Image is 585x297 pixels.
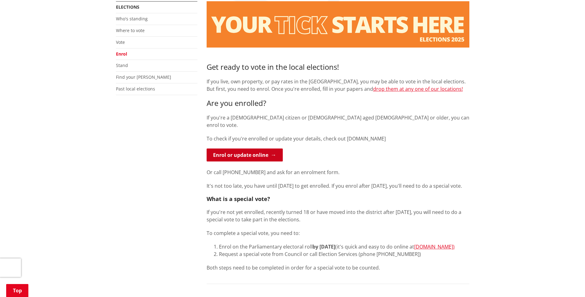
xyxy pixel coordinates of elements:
img: Elections - Website banners [207,1,469,48]
a: Find your [PERSON_NAME] [116,74,171,80]
p: Or call [PHONE_NUMBER] and ask for an enrolment form. [207,169,469,176]
p: Both steps need to be completed in order for a special vote to be counted. [207,264,469,271]
li: Request a special vote from Council or call Election Services (phone [PHONE_NUMBER]) [219,250,469,258]
p: If you live, own property, or pay rates in the [GEOGRAPHIC_DATA], you may be able to vote in the ... [207,78,469,93]
p: If you're a [DEMOGRAPHIC_DATA] citizen or [DEMOGRAPHIC_DATA] aged [DEMOGRAPHIC_DATA] or older, yo... [207,114,469,129]
p: To check if you're enrolled or update your details, check out [DOMAIN_NAME] [207,135,469,142]
strong: by [DATE] [312,243,335,250]
li: Enrol on the Parliamentary electoral roll (it's quick and easy to do online at [219,243,469,250]
p: It's not too late, you have until [DATE] to get enrolled. If you enrol after [DATE], you'll need ... [207,182,469,190]
h3: Get ready to vote in the local elections! [207,63,469,72]
p: If you're not yet enrolled, recently turned 18 or have moved into the district after [DATE], you ... [207,208,469,223]
a: drop them at any one of our locations! [373,86,463,92]
iframe: Messenger Launcher [557,271,579,293]
a: [DOMAIN_NAME]) [414,243,455,250]
a: Who's standing [116,16,148,22]
a: Vote [116,39,125,45]
a: Enrol [116,51,127,57]
a: Stand [116,62,128,68]
a: Elections [116,4,139,10]
h3: Are you enrolled? [207,99,469,108]
p: To complete a special vote, you need to: [207,229,469,237]
a: Enrol or update online [207,148,283,161]
a: Past local elections [116,86,155,92]
strong: What is a special vote? [207,195,270,203]
a: Top [6,284,28,297]
a: Where to vote [116,27,145,33]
